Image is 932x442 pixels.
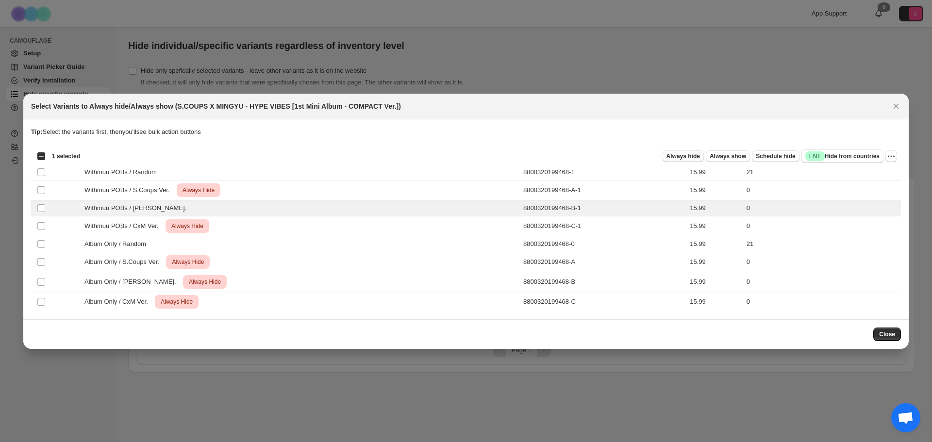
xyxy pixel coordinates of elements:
[889,99,903,113] button: Close
[520,292,687,311] td: 8800320199468-C
[809,152,821,160] span: ENT
[879,330,895,338] span: Close
[744,164,901,180] td: 21
[744,180,901,200] td: 0
[687,272,743,292] td: 15.99
[744,216,901,236] td: 0
[52,152,80,160] span: 1 selected
[187,276,223,288] span: Always Hide
[520,272,687,292] td: 8800320199468-B
[891,403,920,432] div: Open chat
[744,200,901,216] td: 0
[84,239,151,249] span: Album Only / Random
[744,236,901,252] td: 21
[520,252,687,272] td: 8800320199468-A
[873,327,901,341] button: Close
[710,152,746,160] span: Always show
[687,252,743,272] td: 15.99
[170,256,206,268] span: Always Hide
[84,221,164,231] span: Withmuu POBs / CxM Ver.
[520,180,687,200] td: 8800320199468-A-1
[687,216,743,236] td: 15.99
[752,150,799,162] button: Schedule hide
[663,150,704,162] button: Always hide
[744,252,901,272] td: 0
[687,164,743,180] td: 15.99
[520,200,687,216] td: 8800320199468-B-1
[520,236,687,252] td: 8800320199468-0
[744,292,901,311] td: 0
[169,220,205,232] span: Always Hide
[801,149,883,163] button: SuccessENTHide from countries
[666,152,700,160] span: Always hide
[885,150,897,162] button: More actions
[84,277,181,287] span: Album Only / [PERSON_NAME].
[31,127,901,137] p: Select the variants first, then you'll see bulk action buttons
[744,272,901,292] td: 0
[31,101,401,111] h2: Select Variants to Always hide/Always show (S.COUPS X MINGYU - HYPE VIBES [1st Mini Album - COMPA...
[84,297,153,307] span: Album Only / CxM Ver.
[805,151,880,161] span: Hide from countries
[687,200,743,216] td: 15.99
[84,203,192,213] span: Withmuu POBs / [PERSON_NAME].
[687,292,743,311] td: 15.99
[31,128,43,135] strong: Tip:
[520,216,687,236] td: 8800320199468-C-1
[181,184,216,196] span: Always Hide
[756,152,795,160] span: Schedule hide
[687,180,743,200] td: 15.99
[84,257,165,267] span: Album Only / S.Coups Ver.
[706,150,750,162] button: Always show
[520,164,687,180] td: 8800320199468-1
[687,236,743,252] td: 15.99
[84,167,162,177] span: Withmuu POBs / Random
[84,185,175,195] span: Withmuu POBs / S.Coups Ver.
[159,296,195,308] span: Always Hide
